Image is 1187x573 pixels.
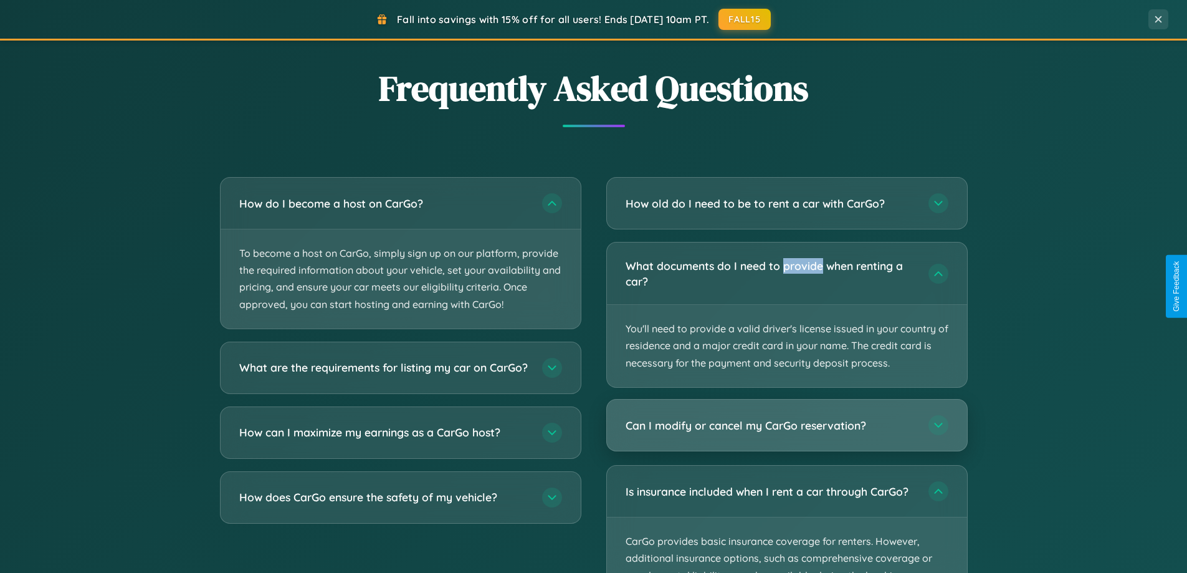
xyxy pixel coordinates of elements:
button: FALL15 [718,9,771,30]
p: You'll need to provide a valid driver's license issued in your country of residence and a major c... [607,305,967,387]
p: To become a host on CarGo, simply sign up on our platform, provide the required information about... [221,229,581,329]
h3: How old do I need to be to rent a car with CarGo? [626,196,916,211]
h3: What documents do I need to provide when renting a car? [626,258,916,289]
h3: How does CarGo ensure the safety of my vehicle? [239,489,530,505]
h3: Is insurance included when I rent a car through CarGo? [626,484,916,499]
h3: How can I maximize my earnings as a CarGo host? [239,425,530,440]
h3: How do I become a host on CarGo? [239,196,530,211]
div: Give Feedback [1172,261,1181,312]
h3: Can I modify or cancel my CarGo reservation? [626,418,916,433]
h2: Frequently Asked Questions [220,64,968,112]
span: Fall into savings with 15% off for all users! Ends [DATE] 10am PT. [397,13,709,26]
h3: What are the requirements for listing my car on CarGo? [239,360,530,375]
